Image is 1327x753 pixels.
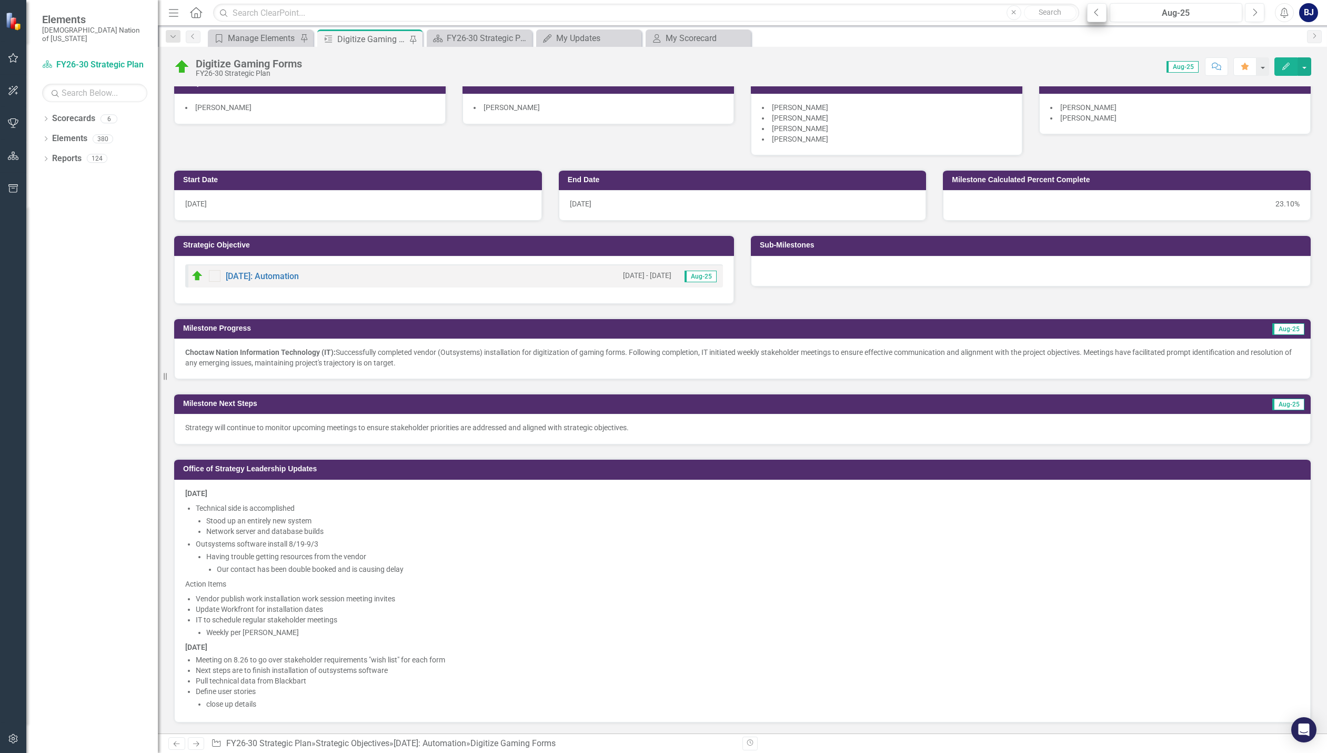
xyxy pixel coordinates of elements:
[87,154,107,163] div: 124
[206,699,1300,709] li: close up details
[539,32,639,45] a: My Updates
[185,200,207,208] span: [DATE]
[93,134,113,143] div: 380
[195,103,252,112] span: [PERSON_NAME]
[52,153,82,165] a: Reports
[568,176,921,184] h3: End Date
[772,114,828,122] span: [PERSON_NAME]
[42,59,147,71] a: FY26-30 Strategic Plan
[196,503,1300,537] li: Technical side is accomplished
[213,4,1079,22] input: Search ClearPoint...
[337,33,407,46] div: Digitize Gaming Forms
[1024,5,1077,20] button: Search
[52,113,95,125] a: Scorecards
[52,133,87,145] a: Elements
[226,738,311,748] a: FY26-30 Strategic Plan
[570,200,591,208] span: [DATE]
[183,241,729,249] h3: Strategic Objective
[196,539,1300,574] li: Outsystems software install 8/19-9/3
[470,738,556,748] div: Digitize Gaming Forms
[760,241,1305,249] h3: Sub-Milestones
[1291,717,1316,742] div: Open Intercom Messenger
[185,348,336,356] strong: Choctaw Nation Information Technology (IT):
[100,114,117,123] div: 6
[196,70,302,77] div: FY26-30 Strategic Plan
[447,32,529,45] div: FY26-30 Strategic Plan
[316,738,389,748] a: Strategic Objectives
[1272,399,1304,410] span: Aug-25
[772,103,828,112] span: [PERSON_NAME]
[685,271,717,282] span: Aug-25
[196,58,302,70] div: Digitize Gaming Forms
[623,271,671,281] small: [DATE] - [DATE]
[1299,3,1318,22] button: BJ
[1060,114,1117,122] span: [PERSON_NAME]
[196,593,1300,604] li: Vendor publish work installation work session meeting invites
[226,271,299,281] a: [DATE]: Automation
[185,422,1300,433] p: Strategy will continue to monitor upcoming meetings to ensure stakeholder priorities are addresse...
[1113,7,1239,19] div: Aug-25
[185,489,207,498] strong: [DATE]
[42,13,147,26] span: Elements
[206,551,1300,574] li: Having trouble getting resources from the vendor
[196,615,1300,638] li: IT to schedule regular stakeholder meetings
[1060,103,1117,112] span: [PERSON_NAME]
[42,26,147,43] small: [DEMOGRAPHIC_DATA] Nation of [US_STATE]
[556,32,639,45] div: My Updates
[174,58,190,75] img: On Target
[185,347,1300,368] p: Successfully completed vendor (Outsystems) installation for digitization of gaming forms. Followi...
[648,32,748,45] a: My Scorecard
[210,32,297,45] a: Manage Elements
[183,400,959,408] h3: Milestone Next Steps
[952,176,1305,184] h3: Milestone Calculated Percent Complete
[954,199,1300,209] div: 23.10%
[1167,61,1199,73] span: Aug-25
[196,604,1300,615] li: Update Workfront for installation dates
[185,643,207,651] strong: [DATE]
[183,176,537,184] h3: Start Date
[484,103,540,112] span: [PERSON_NAME]
[429,32,529,45] a: FY26-30 Strategic Plan
[1272,323,1304,335] span: Aug-25
[217,564,1300,574] li: Our contact has been double booked and is causing delay
[206,526,1300,537] li: Network server and database builds
[183,465,1305,473] h3: Office of Strategy Leadership Updates
[42,84,147,102] input: Search Below...
[196,686,1300,709] li: Define user stories
[191,270,204,282] img: On Target
[185,577,1300,591] p: Action Items
[196,665,1300,676] li: Next steps are to finish installation of outsystems software
[183,324,938,332] h3: Milestone Progress
[211,738,735,750] div: » » »
[5,12,24,31] img: ClearPoint Strategy
[394,738,466,748] a: [DATE]: Automation
[228,32,297,45] div: Manage Elements
[206,516,1300,526] li: Stood up an entirely new system
[196,655,1300,665] li: Meeting on 8.26 to go over stakeholder requirements "wish list" for each form
[1039,8,1061,16] span: Search
[772,135,828,143] span: [PERSON_NAME]
[666,32,748,45] div: My Scorecard
[1110,3,1242,22] button: Aug-25
[772,124,828,133] span: [PERSON_NAME]
[206,627,1300,638] li: Weekly per [PERSON_NAME]
[196,676,1300,686] li: Pull technical data from Blackbart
